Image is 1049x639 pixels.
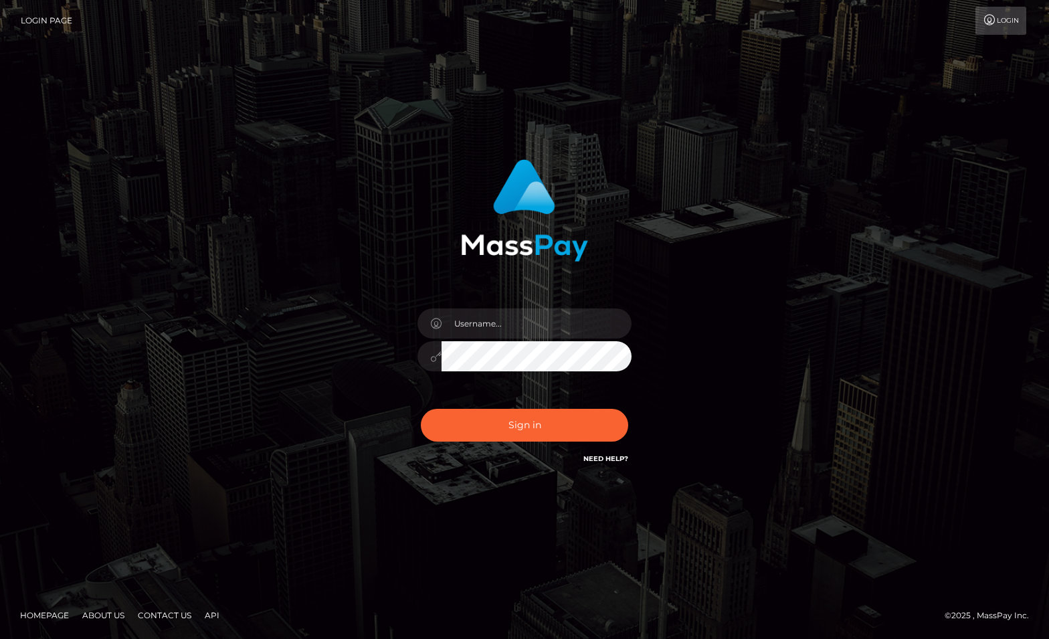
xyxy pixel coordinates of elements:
[583,454,628,463] a: Need Help?
[15,605,74,626] a: Homepage
[77,605,130,626] a: About Us
[975,7,1026,35] a: Login
[21,7,72,35] a: Login Page
[442,308,632,339] input: Username...
[461,159,588,262] img: MassPay Login
[199,605,225,626] a: API
[421,409,628,442] button: Sign in
[945,608,1039,623] div: © 2025 , MassPay Inc.
[132,605,197,626] a: Contact Us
